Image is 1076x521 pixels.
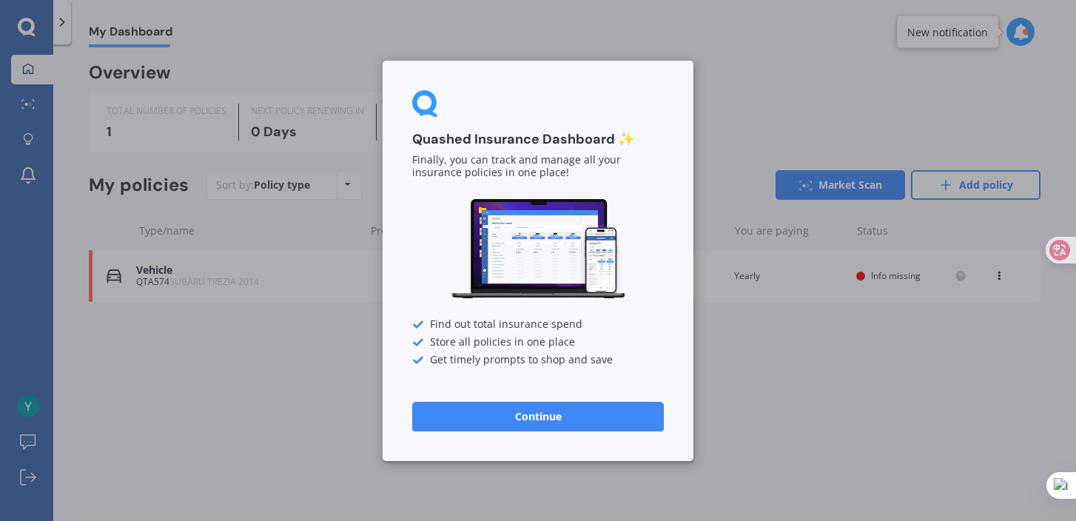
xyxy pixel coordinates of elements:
button: Continue [412,401,664,431]
div: Find out total insurance spend [412,318,664,330]
img: Dashboard [449,197,627,301]
h3: Quashed Insurance Dashboard ✨ [412,131,664,148]
div: Store all policies in one place [412,336,664,348]
div: Get timely prompts to shop and save [412,354,664,366]
p: Finally, you can track and manage all your insurance policies in one place! [412,154,664,179]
